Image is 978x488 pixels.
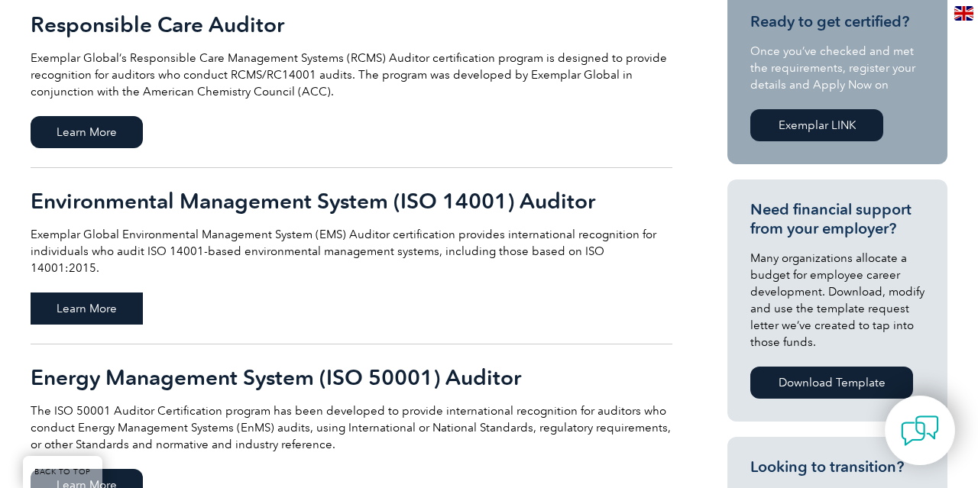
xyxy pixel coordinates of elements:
p: Exemplar Global Environmental Management System (EMS) Auditor certification provides internationa... [31,226,672,276]
img: en [954,6,973,21]
p: Exemplar Global’s Responsible Care Management Systems (RCMS) Auditor certification program is des... [31,50,672,100]
p: Once you’ve checked and met the requirements, register your details and Apply Now on [750,43,925,93]
img: contact-chat.png [901,412,939,450]
a: Environmental Management System (ISO 14001) Auditor Exemplar Global Environmental Management Syst... [31,168,672,344]
a: Exemplar LINK [750,109,883,141]
h2: Responsible Care Auditor [31,12,672,37]
p: The ISO 50001 Auditor Certification program has been developed to provide international recogniti... [31,402,672,453]
a: BACK TO TOP [23,456,102,488]
h3: Looking to transition? [750,457,925,477]
h3: Ready to get certified? [750,12,925,31]
a: Download Template [750,367,913,399]
span: Learn More [31,292,143,325]
h3: Need financial support from your employer? [750,200,925,238]
h2: Energy Management System (ISO 50001) Auditor [31,365,672,389]
p: Many organizations allocate a budget for employee career development. Download, modify and use th... [750,250,925,351]
h2: Environmental Management System (ISO 14001) Auditor [31,189,672,213]
span: Learn More [31,116,143,148]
